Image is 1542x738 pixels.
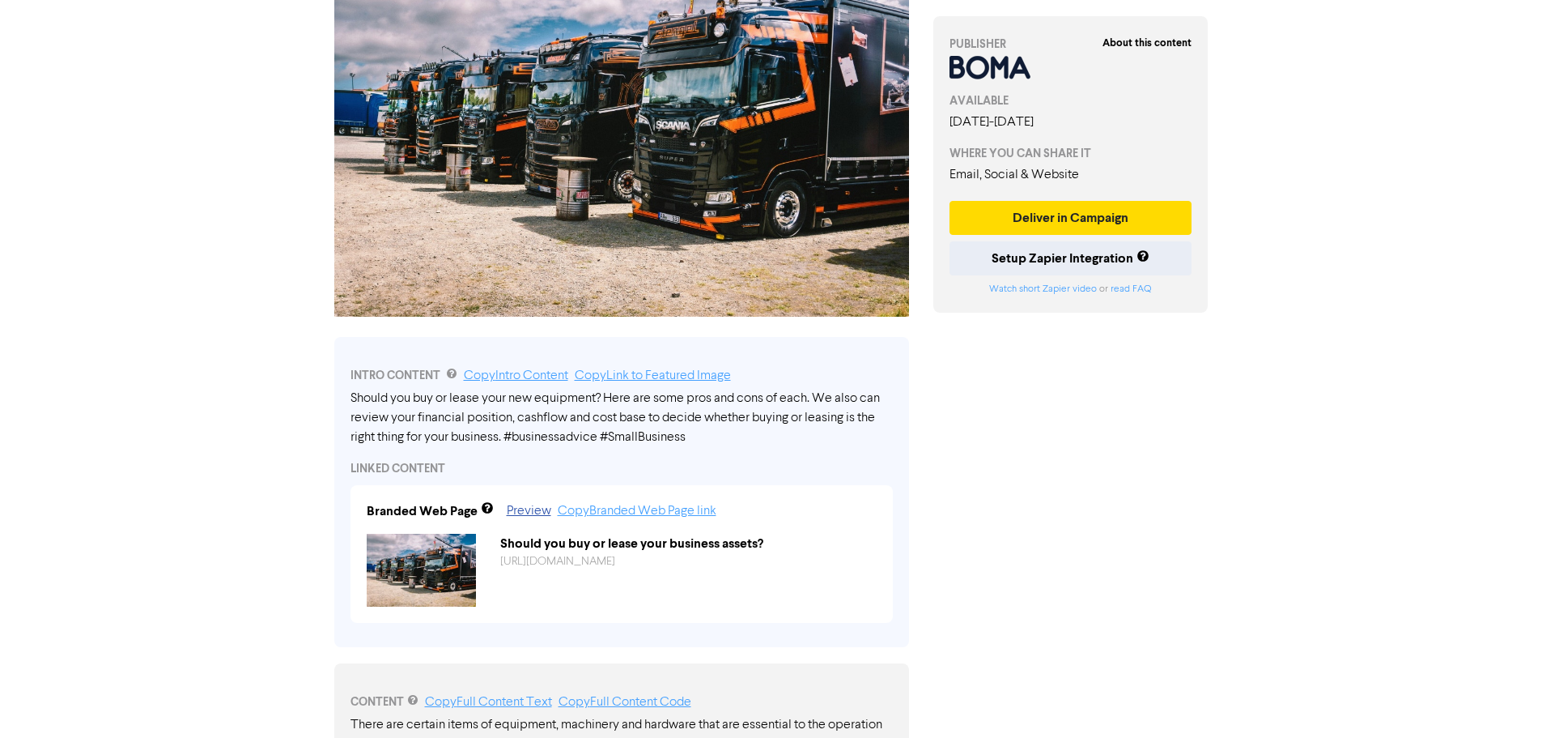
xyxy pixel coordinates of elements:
[488,553,889,570] div: https://public2.bomamarketing.com/cp/1pyba3KqLcnJs87Twyu6QE?sa=VMgytnF0
[949,145,1192,162] div: WHERE YOU CAN SHARE IT
[488,534,889,553] div: Should you buy or lease your business assets?
[949,165,1192,185] div: Email, Social & Website
[949,241,1192,275] button: Setup Zapier Integration
[949,282,1192,296] div: or
[1102,36,1192,49] strong: About this content
[949,113,1192,132] div: [DATE] - [DATE]
[559,696,691,709] a: Copy Full Content Code
[989,284,1097,294] a: Watch short Zapier video
[425,696,552,709] a: Copy Full Content Text
[350,366,893,386] div: INTRO CONTENT
[500,556,615,567] a: [URL][DOMAIN_NAME]
[558,505,716,518] a: Copy Branded Web Page link
[464,369,568,382] a: Copy Intro Content
[575,369,731,382] a: Copy Link to Featured Image
[1461,660,1542,738] iframe: Chat Widget
[949,36,1192,53] div: PUBLISHER
[507,505,551,518] a: Preview
[350,693,893,712] div: CONTENT
[949,92,1192,109] div: AVAILABLE
[1111,284,1151,294] a: read FAQ
[949,201,1192,235] button: Deliver in Campaign
[350,460,893,477] div: LINKED CONTENT
[350,389,893,447] div: Should you buy or lease your new equipment? Here are some pros and cons of each. We also can revi...
[367,501,478,521] div: Branded Web Page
